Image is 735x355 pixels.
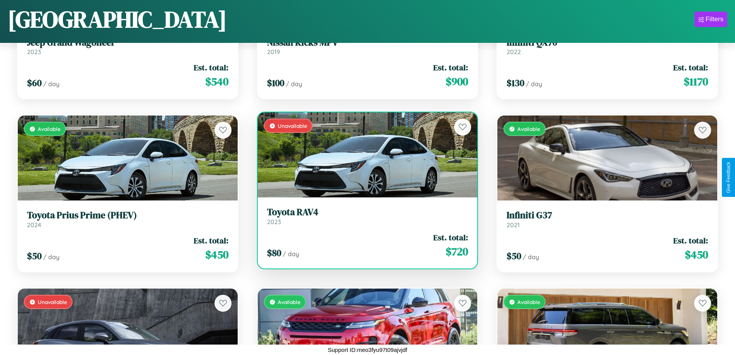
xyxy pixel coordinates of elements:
span: $ 450 [685,247,708,262]
span: Available [278,299,301,305]
span: / day [286,80,302,88]
span: / day [523,253,539,261]
span: $ 540 [205,74,228,89]
span: $ 1170 [684,74,708,89]
span: $ 720 [446,244,468,259]
span: $ 100 [267,76,284,89]
span: Est. total: [194,62,228,73]
span: Available [517,126,540,132]
span: 2021 [507,221,520,229]
span: $ 60 [27,76,42,89]
span: Available [517,299,540,305]
p: Support ID: meo3fyu97t09ajvjdf [328,345,407,355]
span: Est. total: [433,232,468,243]
a: Infiniti G372021 [507,210,708,229]
span: 2022 [507,48,521,56]
span: Est. total: [673,235,708,246]
h3: Toyota RAV4 [267,207,468,218]
span: 2019 [267,48,280,56]
h3: Nissan Kicks MPV [267,37,468,48]
span: Est. total: [673,62,708,73]
span: / day [43,80,59,88]
a: Infiniti QX702022 [507,37,708,56]
span: / day [526,80,542,88]
span: 2023 [27,48,41,56]
h3: Jeep Grand Wagoneer [27,37,228,48]
span: 2023 [267,218,281,226]
span: Unavailable [38,299,67,305]
a: Toyota RAV42023 [267,207,468,226]
a: Toyota Prius Prime (PHEV)2024 [27,210,228,229]
span: Available [38,126,61,132]
span: 2024 [27,221,41,229]
button: Filters [694,12,727,27]
span: $ 50 [507,250,521,262]
div: Filters [706,15,723,23]
h3: Infiniti QX70 [507,37,708,48]
a: Jeep Grand Wagoneer2023 [27,37,228,56]
span: Est. total: [194,235,228,246]
span: $ 50 [27,250,42,262]
span: Est. total: [433,62,468,73]
div: Give Feedback [726,162,731,193]
span: Unavailable [278,122,307,129]
h3: Infiniti G37 [507,210,708,221]
a: Nissan Kicks MPV2019 [267,37,468,56]
h1: [GEOGRAPHIC_DATA] [8,3,227,35]
span: $ 80 [267,246,281,259]
span: / day [283,250,299,258]
span: $ 900 [446,74,468,89]
span: / day [43,253,59,261]
span: $ 130 [507,76,524,89]
span: $ 450 [205,247,228,262]
h3: Toyota Prius Prime (PHEV) [27,210,228,221]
